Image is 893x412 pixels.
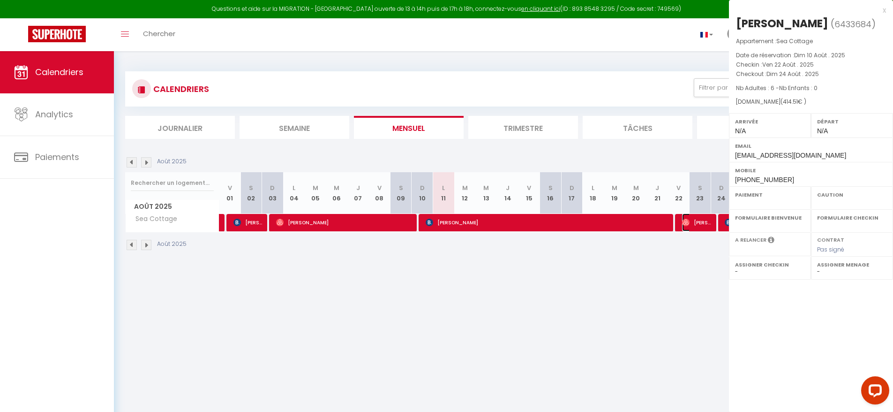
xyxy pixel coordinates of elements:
[817,190,887,199] label: Caution
[735,176,794,183] span: [PHONE_NUMBER]
[735,127,746,135] span: N/A
[817,236,844,242] label: Contrat
[735,166,887,175] label: Mobile
[736,84,818,92] span: Nb Adultes : 6 -
[762,61,814,69] span: Ven 22 Août . 2025
[735,190,805,199] label: Paiement
[834,18,871,30] span: 6433684
[766,70,819,78] span: Dim 24 Août . 2025
[736,69,886,79] p: Checkout :
[736,60,886,69] p: Checkin :
[776,37,813,45] span: Sea Cottage
[729,5,886,16] div: x
[817,260,887,269] label: Assigner Menage
[736,37,886,46] p: Appartement :
[768,236,774,246] i: Sélectionner OUI si vous souhaiter envoyer les séquences de messages post-checkout
[735,152,846,159] span: [EMAIL_ADDRESS][DOMAIN_NAME]
[736,16,828,31] div: [PERSON_NAME]
[735,213,805,222] label: Formulaire Bienvenue
[736,98,886,107] div: [DOMAIN_NAME]
[735,260,805,269] label: Assigner Checkin
[735,236,766,244] label: A relancer
[817,127,828,135] span: N/A
[779,84,818,92] span: Nb Enfants : 0
[817,245,844,253] span: Pas signé
[794,51,845,59] span: Dim 10 Août . 2025
[735,117,805,126] label: Arrivée
[817,213,887,222] label: Formulaire Checkin
[780,98,806,106] span: ( € )
[831,17,876,31] span: ( )
[735,141,887,151] label: Email
[854,373,893,412] iframe: LiveChat chat widget
[817,117,887,126] label: Départ
[783,98,798,106] span: 414.51
[736,51,886,60] p: Date de réservation :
